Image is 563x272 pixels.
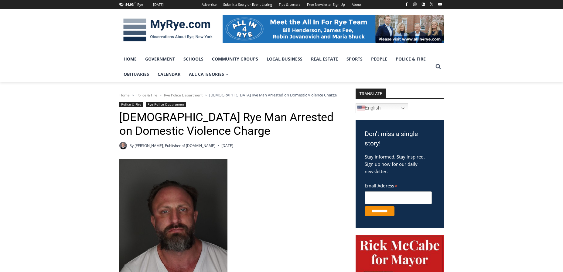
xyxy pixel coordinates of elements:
[307,51,342,67] a: Real Estate
[205,93,207,97] span: >
[125,2,134,7] span: 54.93
[185,67,233,82] a: All Categories
[135,1,136,5] span: F
[129,143,134,148] span: By
[356,89,386,98] strong: TRANSLATE
[164,92,203,98] a: Rye Police Department
[365,153,435,175] p: Stay informed. Stay inspired. Sign up now for our daily newsletter.
[262,51,307,67] a: Local Business
[428,1,435,8] a: X
[403,1,410,8] a: Facebook
[119,102,143,107] a: Police & Fire
[420,1,427,8] a: Linkedin
[146,102,186,107] a: Rye Police Department
[189,71,228,78] span: All Categories
[436,1,444,8] a: YouTube
[153,67,185,82] a: Calendar
[119,14,217,46] img: MyRye.com
[119,92,340,98] nav: Breadcrumbs
[365,129,435,148] h3: Don't miss a single story!
[119,67,153,82] a: Obituaries
[153,2,164,7] div: [DATE]
[209,92,337,98] span: [DEMOGRAPHIC_DATA] Rye Man Arrested on Domestic Violence Charge
[208,51,262,67] a: Community Groups
[132,93,134,97] span: >
[119,110,340,138] h1: [DEMOGRAPHIC_DATA] Rye Man Arrested on Domestic Violence Charge
[223,15,444,43] img: All in for Rye
[356,103,408,113] a: English
[367,51,391,67] a: People
[119,92,130,98] a: Home
[141,51,179,67] a: Government
[391,51,430,67] a: Police & Fire
[119,51,433,82] nav: Primary Navigation
[179,51,208,67] a: Schools
[433,61,444,72] button: View Search Form
[221,143,233,148] time: [DATE]
[136,92,157,98] a: Police & Fire
[357,105,365,112] img: en
[342,51,367,67] a: Sports
[160,93,162,97] span: >
[137,2,143,7] div: Rye
[119,142,127,149] a: Author image
[411,1,418,8] a: Instagram
[135,143,215,148] a: [PERSON_NAME], Publisher of [DOMAIN_NAME]
[365,180,432,190] label: Email Address
[119,51,141,67] a: Home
